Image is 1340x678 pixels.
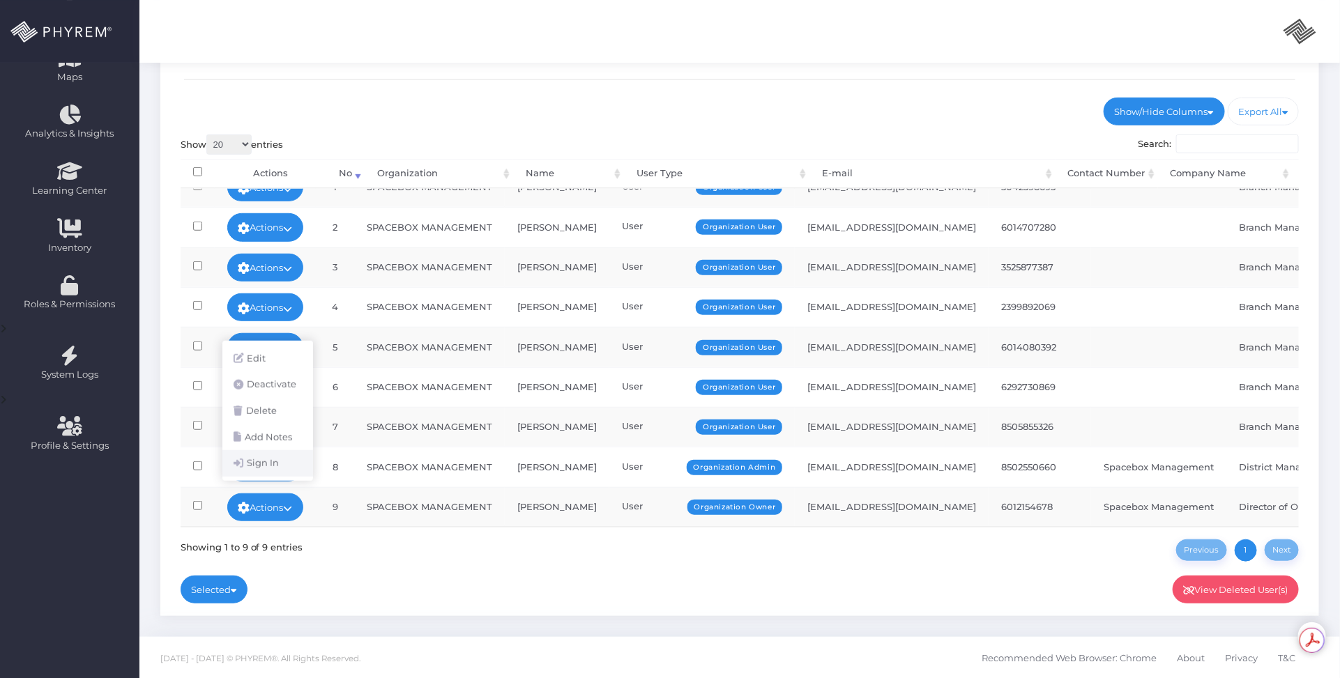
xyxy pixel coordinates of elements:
td: 6 [316,367,354,407]
span: Analytics & Insights [9,127,130,141]
span: T&C [1278,643,1295,672]
a: Add Notes [222,424,313,451]
td: 9 [316,487,354,527]
div: User [622,260,782,274]
td: [PERSON_NAME] [505,247,609,287]
td: 8505855326 [989,407,1091,447]
td: SPACEBOX MANAGEMENT [354,287,505,327]
td: 7 [316,407,354,447]
td: [PERSON_NAME] [505,407,609,447]
td: [PERSON_NAME] [505,327,609,367]
label: Show entries [181,134,284,155]
a: Export All [1228,98,1300,125]
a: Actions [227,333,304,361]
th: Name: activate to sort column ascending [513,159,624,189]
td: SPACEBOX MANAGEMENT [354,407,505,447]
td: [EMAIL_ADDRESS][DOMAIN_NAME] [795,407,989,447]
td: SPACEBOX MANAGEMENT [354,247,505,287]
td: SPACEBOX MANAGEMENT [354,327,505,367]
th: E-mail: activate to sort column ascending [809,159,1055,189]
td: 3525877387 [989,247,1091,287]
td: [EMAIL_ADDRESS][DOMAIN_NAME] [795,367,989,407]
span: System Logs [9,368,130,382]
span: Recommended Web Browser: Chrome [982,643,1157,672]
td: [PERSON_NAME] [505,207,609,247]
td: 8502550660 [989,447,1091,486]
a: Show/Hide Columns [1104,98,1225,125]
div: Showing 1 to 9 of 9 entries [181,537,303,554]
td: [EMAIL_ADDRESS][DOMAIN_NAME] [795,287,989,327]
a: 1 [1235,539,1257,562]
span: [DATE] - [DATE] © PHYREM®. All Rights Reserved. [160,654,360,663]
th: Contact Number: activate to sort column ascending [1056,159,1158,189]
td: SPACEBOX MANAGEMENT [354,487,505,527]
span: Organization User [696,260,782,275]
td: SPACEBOX MANAGEMENT [354,367,505,407]
div: User [622,180,782,194]
td: 4 [316,287,354,327]
select: Showentries [206,134,252,155]
div: User [622,300,782,314]
th: Actions [215,159,327,189]
td: 6292730869 [989,367,1091,407]
a: Deactivate [222,371,313,398]
span: Organization User [696,380,782,395]
a: Edit [222,346,313,372]
td: [EMAIL_ADDRESS][DOMAIN_NAME] [795,327,989,367]
td: 6014707280 [989,207,1091,247]
a: Actions [227,293,304,321]
label: Search: [1139,134,1300,154]
td: [PERSON_NAME] [505,367,609,407]
span: About [1177,643,1205,672]
th: User Type: activate to sort column ascending [624,159,809,189]
input: Search: [1176,134,1299,154]
a: Actions [227,493,304,521]
div: User [622,500,782,514]
td: SPACEBOX MANAGEMENT [354,447,505,486]
span: Profile & Settings [31,439,109,453]
span: Organization User [696,340,782,355]
span: Organization Owner [687,500,783,515]
td: SPACEBOX MANAGEMENT [354,207,505,247]
td: [EMAIL_ADDRESS][DOMAIN_NAME] [795,247,989,287]
span: Maps [57,70,82,84]
span: Organization User [696,419,782,435]
td: 6012154678 [989,487,1091,527]
th: Organization: activate to sort column ascending [365,159,513,189]
td: 8 [316,447,354,486]
span: Inventory [9,241,130,255]
a: Actions [227,213,304,241]
td: 2 [316,207,354,247]
a: View Deleted User(s) [1173,576,1300,603]
a: Actions [227,254,304,282]
td: [PERSON_NAME] [505,447,609,486]
a: Sign In [222,450,313,477]
th: No: activate to sort column ascending [326,159,365,189]
span: Learning Center [9,184,130,198]
td: 5 [316,327,354,367]
span: Organization User [696,300,782,315]
td: [EMAIL_ADDRESS][DOMAIN_NAME] [795,447,989,486]
span: Organization User [696,219,782,235]
td: [EMAIL_ADDRESS][DOMAIN_NAME] [795,207,989,247]
td: 3 [316,247,354,287]
div: User [622,460,782,474]
td: Spacebox Management [1091,487,1226,527]
td: 2399892069 [989,287,1091,327]
td: Spacebox Management [1091,447,1226,486]
div: User [622,219,782,233]
th: Company Name: activate to sort column ascending [1158,159,1293,189]
td: [PERSON_NAME] [505,287,609,327]
a: Delete [222,398,313,424]
td: [PERSON_NAME] [505,487,609,527]
div: User [622,380,782,394]
td: [EMAIL_ADDRESS][DOMAIN_NAME] [795,487,989,527]
span: Roles & Permissions [9,298,130,311]
div: User [622,419,782,433]
span: Organization Admin [687,460,783,475]
span: Privacy [1225,643,1258,672]
div: User [622,340,782,354]
a: Selected [181,576,248,603]
td: 6014080392 [989,327,1091,367]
